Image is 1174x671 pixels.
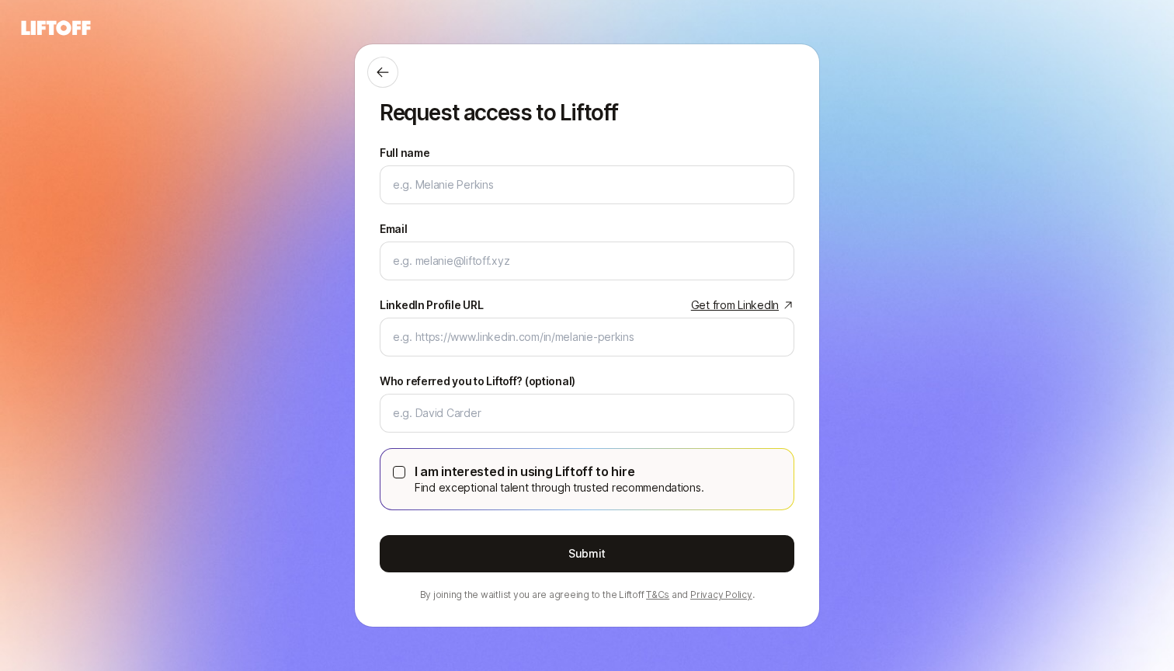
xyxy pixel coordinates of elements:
[393,176,781,194] input: e.g. Melanie Perkins
[380,535,794,572] button: Submit
[690,589,752,600] a: Privacy Policy
[380,100,794,125] p: Request access to Liftoff
[393,328,781,346] input: e.g. https://www.linkedin.com/in/melanie-perkins
[691,296,794,315] a: Get from LinkedIn
[380,296,483,315] div: LinkedIn Profile URL
[415,461,703,482] p: I am interested in using Liftoff to hire
[415,478,703,497] p: Find exceptional talent through trusted recommendations.
[646,589,669,600] a: T&Cs
[380,220,408,238] label: Email
[393,252,781,270] input: e.g. melanie@liftoff.xyz
[380,372,575,391] label: Who referred you to Liftoff? (optional)
[393,404,781,422] input: e.g. David Carder
[393,466,405,478] button: I am interested in using Liftoff to hireFind exceptional talent through trusted recommendations.
[380,144,429,162] label: Full name
[380,588,794,602] p: By joining the waitlist you are agreeing to the Liftoff and .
